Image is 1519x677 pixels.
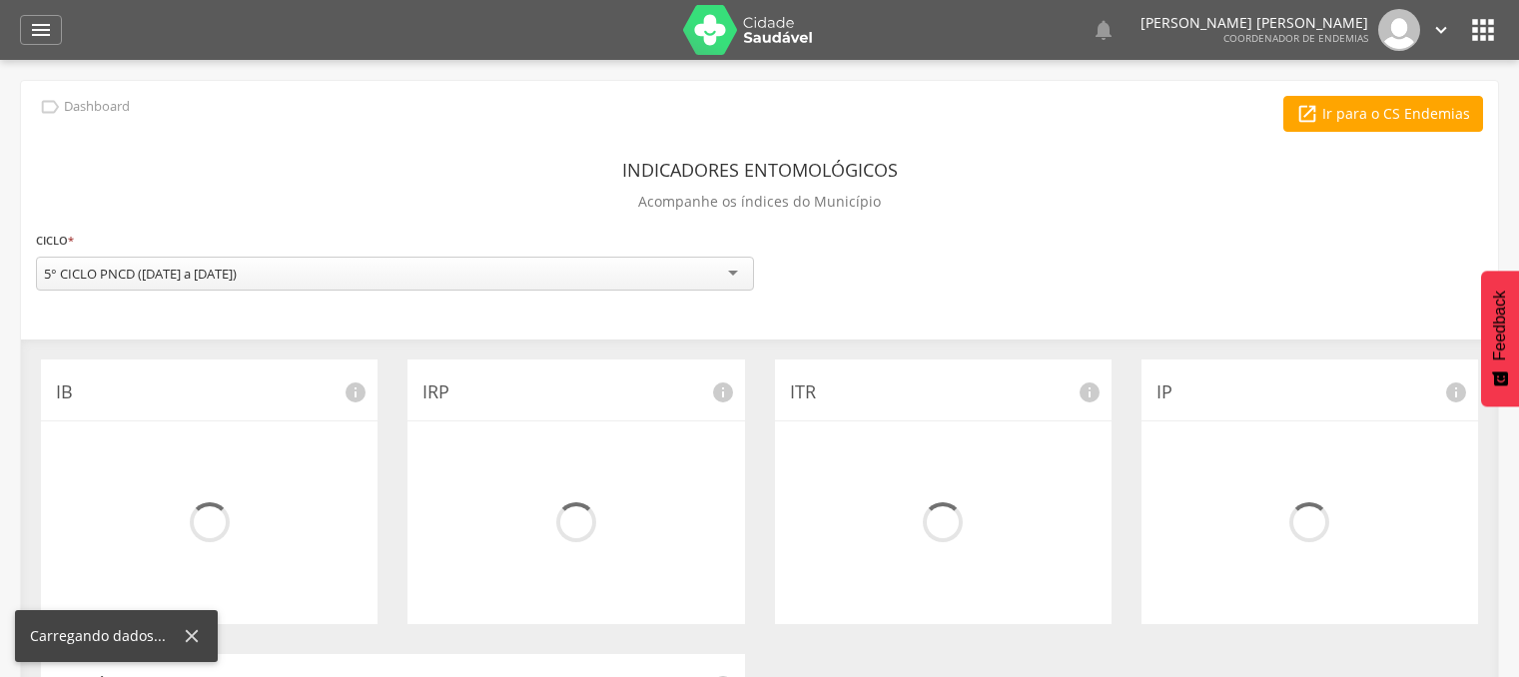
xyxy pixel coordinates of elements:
i: info [1444,380,1468,404]
i: info [711,380,735,404]
p: IP [1156,379,1463,405]
a:  [1092,9,1116,51]
div: Carregando dados... [30,626,181,646]
label: Ciclo [36,230,74,252]
a:  [1430,9,1452,51]
i:  [1296,103,1318,125]
p: IRP [422,379,729,405]
button: Feedback - Mostrar pesquisa [1481,271,1519,406]
i:  [1092,18,1116,42]
p: ITR [790,379,1097,405]
p: Acompanhe os índices do Município [638,188,881,216]
a:  [20,15,62,45]
a: Ir para o CS Endemias [1283,96,1483,132]
i: info [344,380,368,404]
i: info [1078,380,1102,404]
p: [PERSON_NAME] [PERSON_NAME] [1140,16,1368,30]
span: Coordenador de Endemias [1223,31,1368,45]
i:  [1467,14,1499,46]
div: 5° CICLO PNCD ([DATE] a [DATE]) [44,265,237,283]
i:  [29,18,53,42]
span: Feedback [1491,291,1509,360]
p: IB [56,379,363,405]
i:  [39,96,61,118]
p: Dashboard [64,99,130,115]
i:  [1430,19,1452,41]
header: Indicadores Entomológicos [622,152,898,188]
